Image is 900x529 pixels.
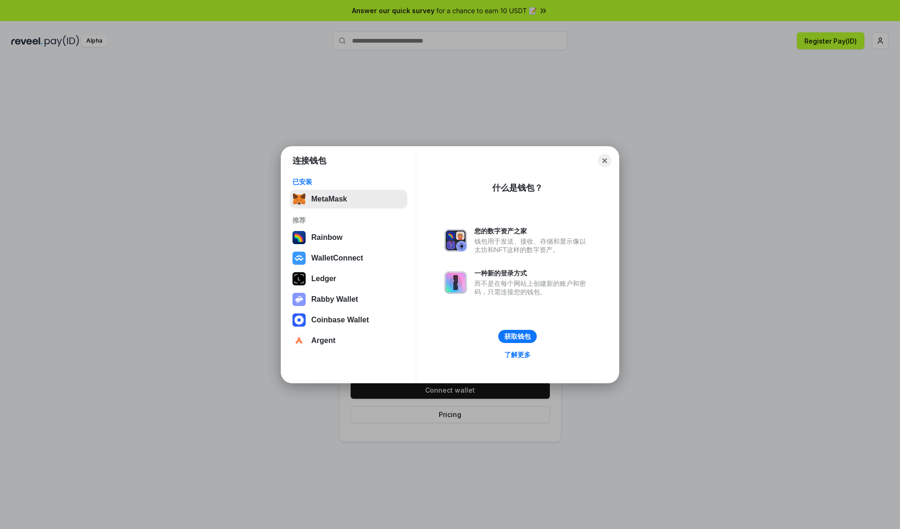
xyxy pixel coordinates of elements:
[504,332,531,341] div: 获取钱包
[474,237,591,254] div: 钱包用于发送、接收、存储和显示像以太坊和NFT这样的数字资产。
[292,313,306,327] img: svg+xml,%3Csvg%20width%3D%2228%22%20height%3D%2228%22%20viewBox%3D%220%200%2028%2028%22%20fill%3D...
[492,182,543,194] div: 什么是钱包？
[444,271,467,294] img: svg+xml,%3Csvg%20xmlns%3D%22http%3A%2F%2Fwww.w3.org%2F2000%2Fsvg%22%20fill%3D%22none%22%20viewBox...
[292,155,326,166] h1: 连接钱包
[311,195,347,203] div: MetaMask
[290,290,407,309] button: Rabby Wallet
[311,275,336,283] div: Ledger
[311,295,358,304] div: Rabby Wallet
[290,228,407,247] button: Rainbow
[311,254,363,262] div: WalletConnect
[504,350,531,359] div: 了解更多
[311,316,369,324] div: Coinbase Wallet
[498,330,537,343] button: 获取钱包
[290,311,407,329] button: Coinbase Wallet
[311,336,336,345] div: Argent
[444,229,467,252] img: svg+xml,%3Csvg%20xmlns%3D%22http%3A%2F%2Fwww.w3.org%2F2000%2Fsvg%22%20fill%3D%22none%22%20viewBox...
[292,178,405,186] div: 已安装
[598,154,611,167] button: Close
[292,252,306,265] img: svg+xml,%3Csvg%20width%3D%2228%22%20height%3D%2228%22%20viewBox%3D%220%200%2028%2028%22%20fill%3D...
[499,349,536,361] a: 了解更多
[290,249,407,268] button: WalletConnect
[292,193,306,206] img: svg+xml,%3Csvg%20fill%3D%22none%22%20height%3D%2233%22%20viewBox%3D%220%200%2035%2033%22%20width%...
[311,233,343,242] div: Rainbow
[474,279,591,296] div: 而不是在每个网站上创建新的账户和密码，只需连接您的钱包。
[292,293,306,306] img: svg+xml,%3Csvg%20xmlns%3D%22http%3A%2F%2Fwww.w3.org%2F2000%2Fsvg%22%20fill%3D%22none%22%20viewBox...
[474,227,591,235] div: 您的数字资产之家
[290,269,407,288] button: Ledger
[292,231,306,244] img: svg+xml,%3Csvg%20width%3D%22120%22%20height%3D%22120%22%20viewBox%3D%220%200%20120%20120%22%20fil...
[292,272,306,285] img: svg+xml,%3Csvg%20xmlns%3D%22http%3A%2F%2Fwww.w3.org%2F2000%2Fsvg%22%20width%3D%2228%22%20height%3...
[290,331,407,350] button: Argent
[290,190,407,209] button: MetaMask
[292,334,306,347] img: svg+xml,%3Csvg%20width%3D%2228%22%20height%3D%2228%22%20viewBox%3D%220%200%2028%2028%22%20fill%3D...
[474,269,591,277] div: 一种新的登录方式
[292,216,405,224] div: 推荐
